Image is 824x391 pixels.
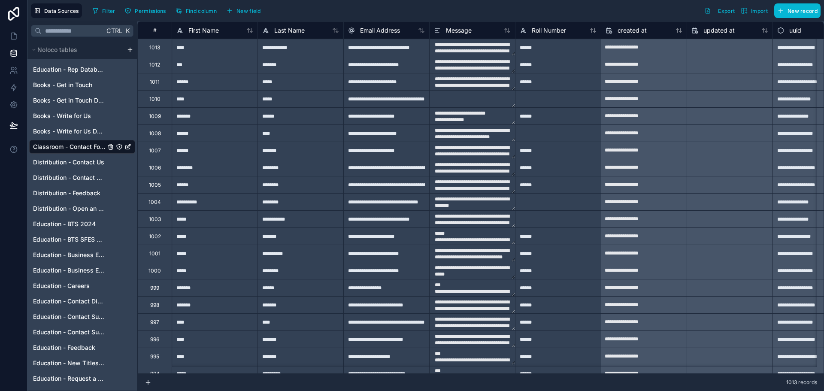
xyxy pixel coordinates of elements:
span: updated at [703,26,735,35]
div: 994 [150,370,160,377]
span: Import [751,8,768,14]
span: 1013 records [786,379,817,386]
span: First Name [188,26,219,35]
span: Roll Number [532,26,566,35]
span: Permissions [135,8,166,14]
button: Import [738,3,771,18]
button: Data Sources [31,3,82,18]
button: Permissions [121,4,169,17]
span: Find column [186,8,217,14]
span: Export [718,8,735,14]
div: 996 [150,336,159,343]
span: K [124,28,130,34]
div: 998 [150,302,159,309]
a: Permissions [121,4,172,17]
div: 1012 [149,61,160,68]
div: 1004 [148,199,161,206]
div: 1010 [149,96,161,103]
span: New record [788,8,818,14]
div: 995 [150,353,159,360]
div: 997 [150,319,159,326]
button: New record [774,3,821,18]
div: # [144,27,165,33]
div: 1003 [149,216,161,223]
span: Last Name [274,26,305,35]
span: Filter [102,8,115,14]
a: New record [771,3,821,18]
span: Data Sources [44,8,79,14]
div: 1001 [149,250,161,257]
button: Export [701,3,738,18]
div: 1013 [149,44,160,51]
div: 1000 [148,267,161,274]
div: 1011 [150,79,160,85]
span: created at [618,26,647,35]
button: New field [223,4,264,17]
div: 1005 [149,182,161,188]
div: 1007 [149,147,161,154]
span: Email Address [360,26,400,35]
button: Filter [89,4,118,17]
button: Find column [173,4,220,17]
div: 1008 [149,130,161,137]
div: 999 [150,285,159,291]
div: 1006 [149,164,161,171]
div: 1002 [149,233,161,240]
div: 1009 [149,113,161,120]
span: Message [446,26,472,35]
span: New field [236,8,261,14]
span: uuid [789,26,801,35]
span: Ctrl [106,25,123,36]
